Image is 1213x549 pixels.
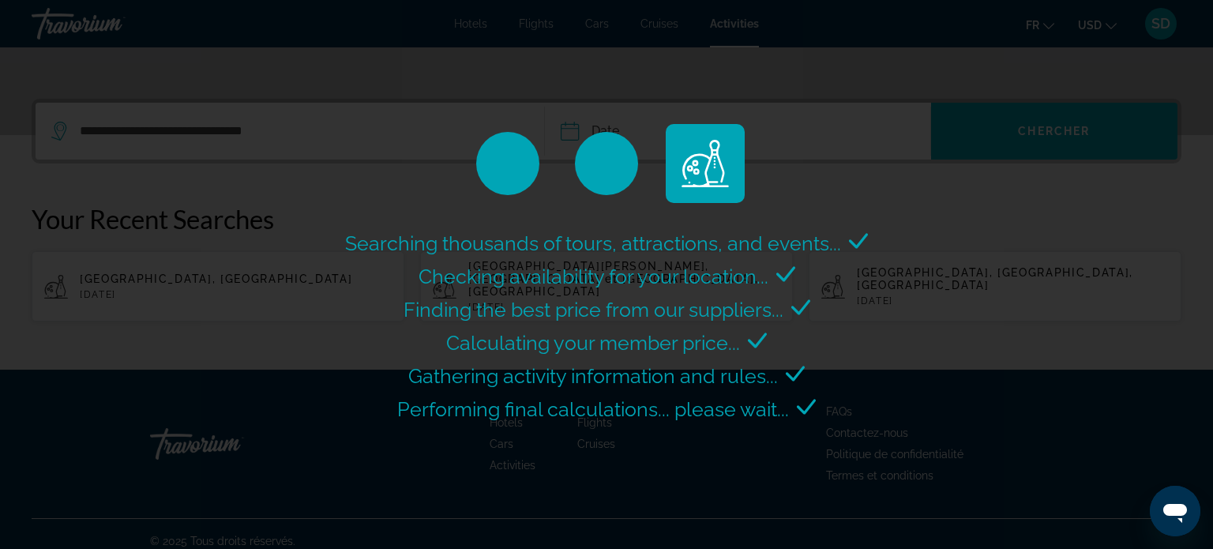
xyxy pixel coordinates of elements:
span: Calculating your member price... [446,331,740,355]
span: Gathering activity information and rules... [408,364,778,388]
span: Finding the best price from our suppliers... [404,298,783,322]
span: Checking availability for your location... [419,265,768,288]
iframe: Bouton de lancement de la fenêtre de messagerie [1150,486,1200,536]
span: Searching thousands of tours, attractions, and events... [345,231,841,255]
span: Performing final calculations... please wait... [397,397,789,421]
